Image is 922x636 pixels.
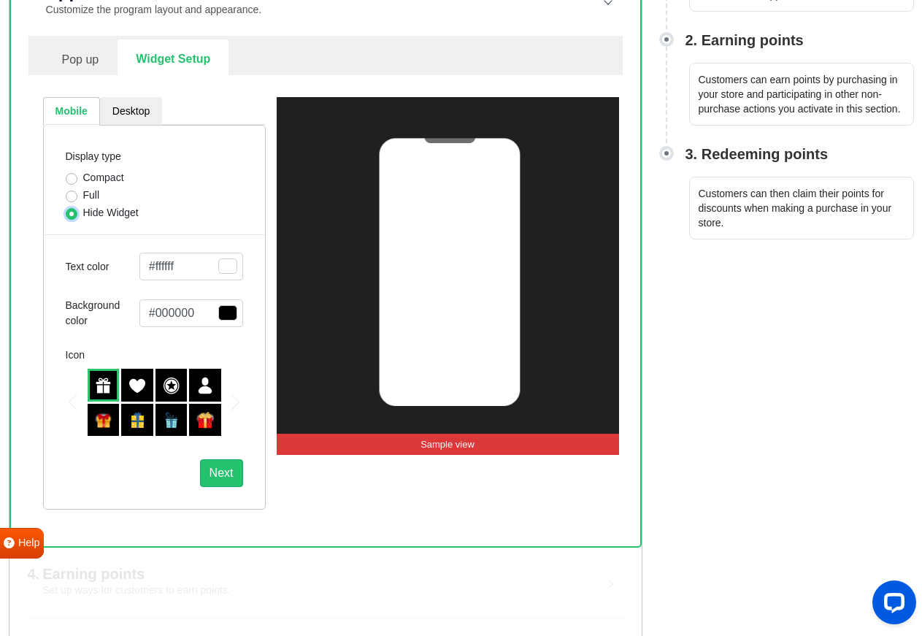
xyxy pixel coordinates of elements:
label: Display type [66,149,121,164]
h3: 3. Redeeming points [685,143,829,165]
p: Customers can then claim their points for discounts when making a purchase in your store. [689,177,914,240]
label: Background color [66,298,139,329]
small: Customize the program layout and appearance. [46,4,262,15]
label: Text color [66,259,139,275]
p: Sample view [277,434,619,456]
label: Icon [66,348,85,363]
img: widget_preview_mobile.3a00e563.webp [277,97,619,455]
h3: 2. Earning points [685,29,804,51]
div: Previous slide [69,394,77,410]
label: Compact [83,170,124,185]
p: Customers can earn points by purchasing in your store and participating in other non-purchase act... [689,63,914,126]
div: Next slide [232,394,239,410]
iframe: LiveChat chat widget [861,575,922,636]
button: Next [200,459,243,487]
label: Full [83,188,100,203]
span: Help [18,535,40,551]
label: Hide Widget [83,205,139,221]
a: Pop up [43,39,118,77]
a: Desktop [100,97,162,126]
a: Mobile [43,97,100,126]
a: Widget Setup [118,39,228,75]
